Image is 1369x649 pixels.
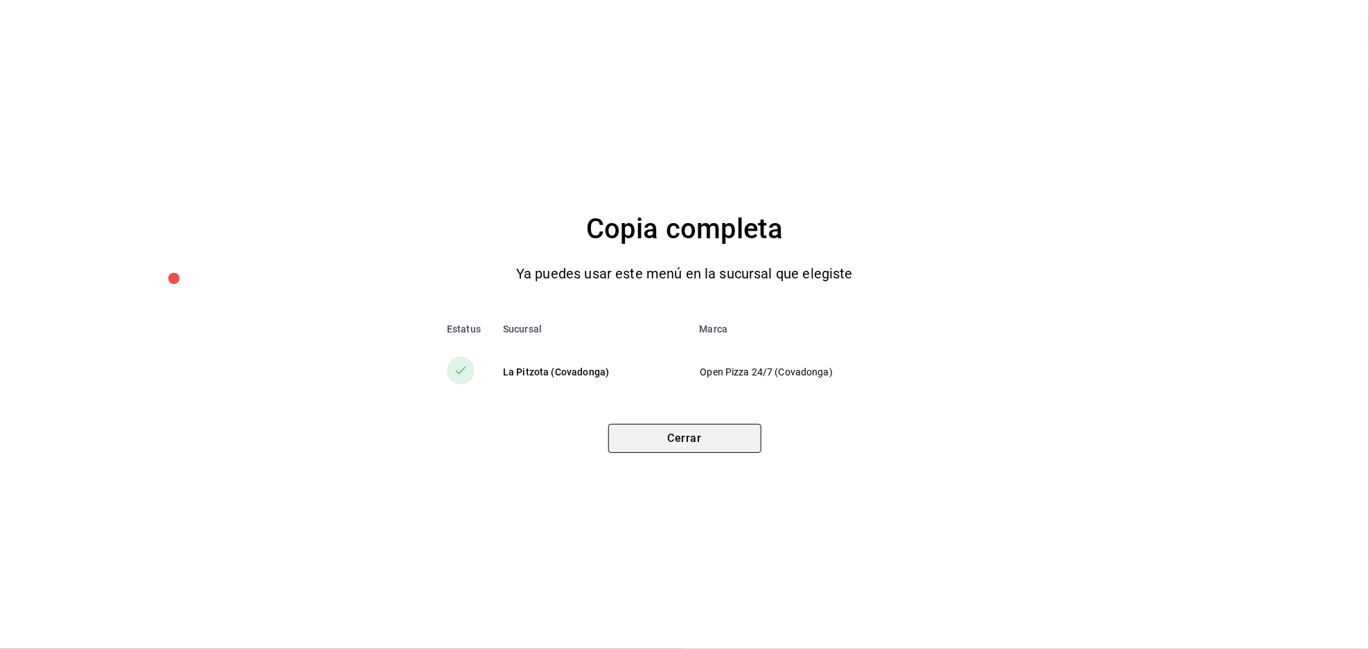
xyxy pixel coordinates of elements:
p: Open Pizza 24/7 (Covadonga) [700,365,921,380]
h4: Copia completa [586,207,783,251]
th: Estatus [425,312,492,346]
div: La Pitzota (Covadonga) [503,365,677,379]
th: Marca [689,312,944,346]
p: Ya puedes usar este menú en la sucursal que elegiste [516,263,853,285]
th: Sucursal [492,312,688,346]
button: Cerrar [608,424,761,453]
